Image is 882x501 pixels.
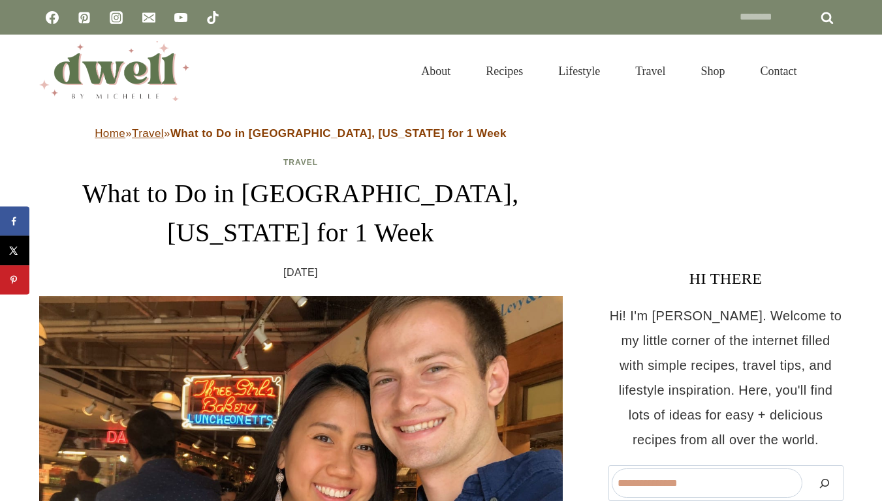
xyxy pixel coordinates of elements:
a: Home [95,127,125,140]
h3: HI THERE [608,267,843,290]
a: Travel [132,127,164,140]
a: Shop [683,48,742,94]
a: Lifestyle [541,48,618,94]
a: Facebook [39,5,65,31]
h1: What to Do in [GEOGRAPHIC_DATA], [US_STATE] for 1 Week [39,174,563,252]
a: Instagram [103,5,129,31]
a: Contact [743,48,815,94]
a: About [403,48,468,94]
time: [DATE] [283,263,318,282]
a: Email [136,5,162,31]
button: View Search Form [821,60,843,82]
nav: Primary Navigation [403,48,814,94]
span: » » [95,127,507,140]
a: YouTube [168,5,194,31]
a: Travel [618,48,683,94]
img: DWELL by michelle [39,41,189,101]
button: Search [809,468,840,498]
p: Hi! I'm [PERSON_NAME]. Welcome to my little corner of the internet filled with simple recipes, tr... [608,303,843,452]
a: TikTok [200,5,226,31]
a: Recipes [468,48,541,94]
a: Travel [283,158,318,167]
strong: What to Do in [GEOGRAPHIC_DATA], [US_STATE] for 1 Week [170,127,507,140]
a: Pinterest [71,5,97,31]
